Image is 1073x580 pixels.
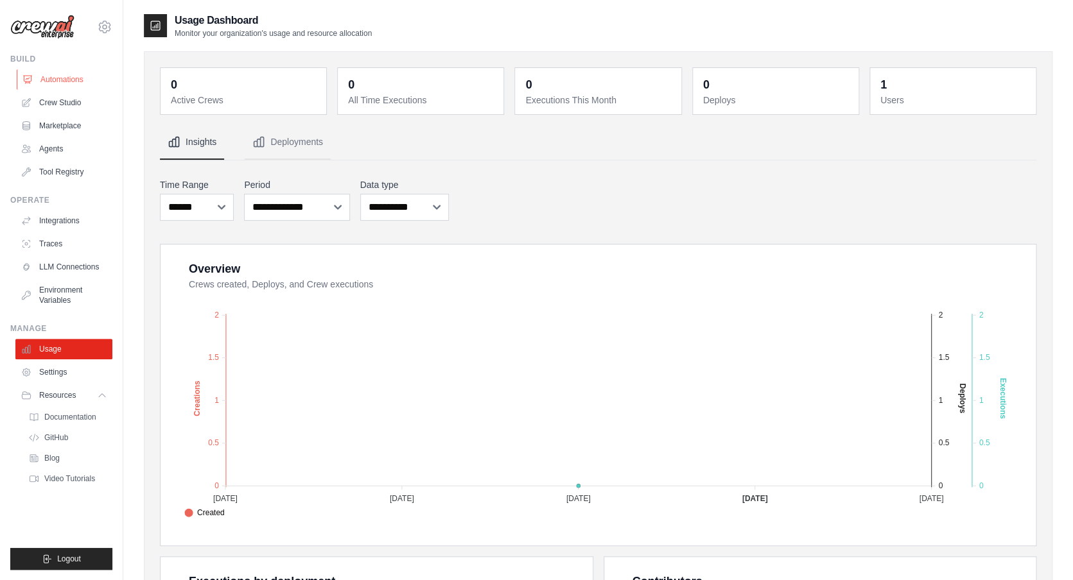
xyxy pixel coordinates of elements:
[979,481,983,490] tspan: 0
[348,76,354,94] div: 0
[57,554,81,564] span: Logout
[938,353,949,362] tspan: 1.5
[23,449,112,467] a: Blog
[44,473,95,484] span: Video Tutorials
[244,178,349,191] label: Period
[44,412,96,422] span: Documentation
[39,390,76,400] span: Resources
[390,494,414,503] tspan: [DATE]
[979,396,983,405] tspan: 1
[10,54,112,64] div: Build
[15,234,112,254] a: Traces
[17,69,114,90] a: Automations
[938,481,943,490] tspan: 0
[213,494,238,503] tspan: [DATE]
[160,125,224,160] button: Insights
[15,280,112,311] a: Environment Variables
[10,195,112,205] div: Operate
[348,94,496,107] dt: All Time Executions
[15,385,112,405] button: Resources
[15,139,112,159] a: Agents
[15,162,112,182] a: Tool Registry
[703,76,710,94] div: 0
[880,76,887,94] div: 1
[360,178,449,191] label: Data type
[15,362,112,382] a: Settings
[15,210,112,231] a: Integrations
[880,94,1028,107] dt: Users
[525,76,532,94] div: 0
[171,94,318,107] dt: Active Crews
[15,115,112,136] a: Marketplace
[938,438,949,447] tspan: 0.5
[15,92,112,113] a: Crew Studio
[525,94,673,107] dt: Executions This Month
[214,481,219,490] tspan: 0
[160,178,234,191] label: Time Range
[23,470,112,488] a: Video Tutorials
[214,396,219,405] tspan: 1
[938,396,943,405] tspan: 1
[23,408,112,426] a: Documentation
[175,28,372,38] p: Monitor your organization's usage and resource allocation
[15,257,112,277] a: LLM Connections
[245,125,331,160] button: Deployments
[171,76,177,94] div: 0
[214,311,219,320] tspan: 2
[10,15,74,39] img: Logo
[919,494,943,503] tspan: [DATE]
[742,494,768,503] tspan: [DATE]
[44,453,60,463] span: Blog
[189,260,240,278] div: Overview
[957,383,966,413] text: Deploys
[208,353,219,362] tspan: 1.5
[979,438,990,447] tspan: 0.5
[23,429,112,447] a: GitHub
[44,432,68,443] span: GitHub
[979,311,983,320] tspan: 2
[10,548,112,570] button: Logout
[193,380,202,416] text: Creations
[998,378,1007,419] text: Executions
[160,125,1036,160] nav: Tabs
[979,353,990,362] tspan: 1.5
[703,94,851,107] dt: Deploys
[15,339,112,359] a: Usage
[566,494,591,503] tspan: [DATE]
[189,278,1020,291] dt: Crews created, Deploys, and Crew executions
[10,323,112,334] div: Manage
[208,438,219,447] tspan: 0.5
[175,13,372,28] h2: Usage Dashboard
[184,507,225,518] span: Created
[938,311,943,320] tspan: 2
